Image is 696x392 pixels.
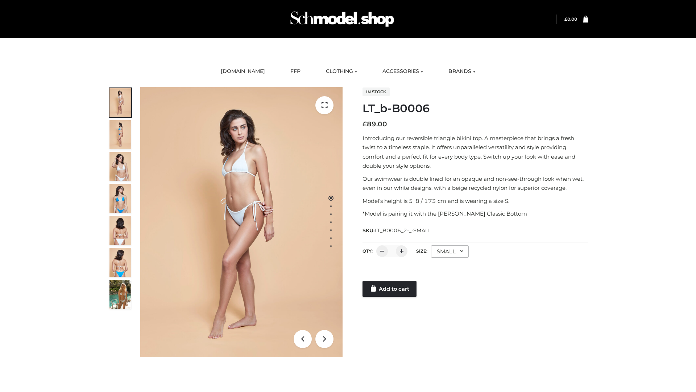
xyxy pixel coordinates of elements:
[362,134,588,171] p: Introducing our reversible triangle bikini top. A masterpiece that brings a fresh twist to a time...
[362,102,588,115] h1: LT_b-B0006
[362,226,432,235] span: SKU:
[109,248,131,277] img: ArielClassicBikiniTop_CloudNine_AzureSky_OW114ECO_8-scaled.jpg
[140,87,343,357] img: ArielClassicBikiniTop_CloudNine_AzureSky_OW114ECO_1
[377,64,428,79] a: ACCESSORIES
[362,209,588,219] p: *Model is pairing it with the [PERSON_NAME] Classic Bottom
[109,120,131,149] img: ArielClassicBikiniTop_CloudNine_AzureSky_OW114ECO_2-scaled.jpg
[109,216,131,245] img: ArielClassicBikiniTop_CloudNine_AzureSky_OW114ECO_7-scaled.jpg
[374,227,431,234] span: LT_B0006_2-_-SMALL
[362,120,387,128] bdi: 89.00
[215,64,270,79] a: [DOMAIN_NAME]
[109,280,131,309] img: Arieltop_CloudNine_AzureSky2.jpg
[416,248,427,254] label: Size:
[109,88,131,117] img: ArielClassicBikiniTop_CloudNine_AzureSky_OW114ECO_1-scaled.jpg
[362,196,588,206] p: Model’s height is 5 ‘8 / 173 cm and is wearing a size S.
[564,16,577,22] bdi: 0.00
[285,64,306,79] a: FFP
[564,16,567,22] span: £
[109,184,131,213] img: ArielClassicBikiniTop_CloudNine_AzureSky_OW114ECO_4-scaled.jpg
[564,16,577,22] a: £0.00
[362,120,367,128] span: £
[288,5,397,33] img: Schmodel Admin 964
[443,64,481,79] a: BRANDS
[431,245,469,258] div: SMALL
[362,87,390,96] span: In stock
[109,152,131,181] img: ArielClassicBikiniTop_CloudNine_AzureSky_OW114ECO_3-scaled.jpg
[362,281,417,297] a: Add to cart
[362,248,373,254] label: QTY:
[320,64,362,79] a: CLOTHING
[362,174,588,193] p: Our swimwear is double lined for an opaque and non-see-through look when wet, even in our white d...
